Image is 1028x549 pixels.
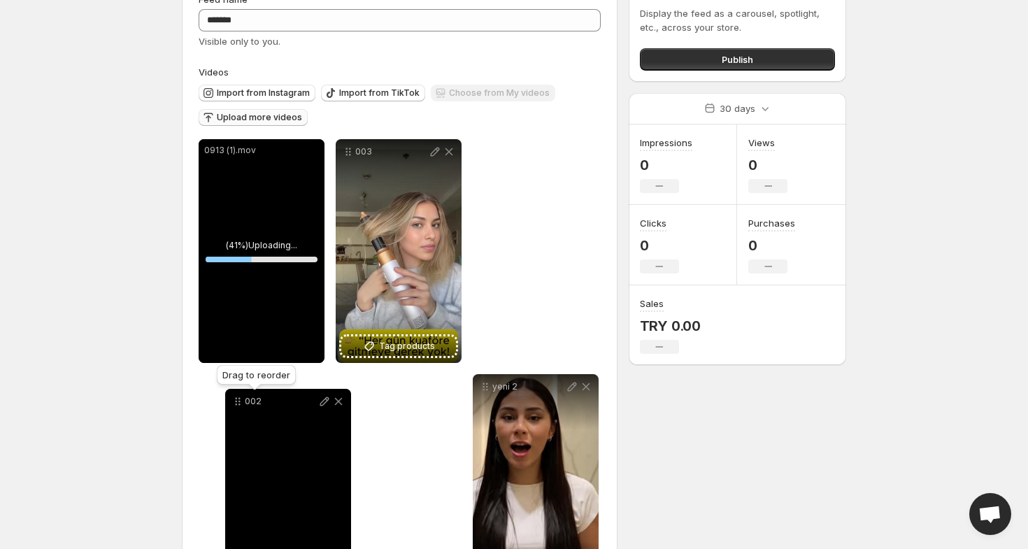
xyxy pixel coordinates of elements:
[640,318,701,334] p: TRY 0.00
[217,87,310,99] span: Import from Instagram
[640,48,835,71] button: Publish
[640,297,664,311] h3: Sales
[492,381,565,392] p: yeni 2
[379,339,435,353] span: Tag products
[748,216,795,230] h3: Purchases
[199,85,315,101] button: Import from Instagram
[748,237,795,254] p: 0
[640,6,835,34] p: Display the feed as a carousel, spotlight, etc., across your store.
[640,157,692,173] p: 0
[339,87,420,99] span: Import from TikTok
[748,157,787,173] p: 0
[336,139,462,363] div: 003Tag products
[640,216,666,230] h3: Clicks
[204,145,319,156] p: 0913 (1).mov
[341,336,456,356] button: Tag products
[640,237,679,254] p: 0
[321,85,425,101] button: Import from TikTok
[640,136,692,150] h3: Impressions
[199,36,280,47] span: Visible only to you.
[748,136,775,150] h3: Views
[720,101,755,115] p: 30 days
[245,396,317,407] p: 002
[722,52,753,66] span: Publish
[969,493,1011,535] div: Open chat
[355,146,428,157] p: 003
[199,66,229,78] span: Videos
